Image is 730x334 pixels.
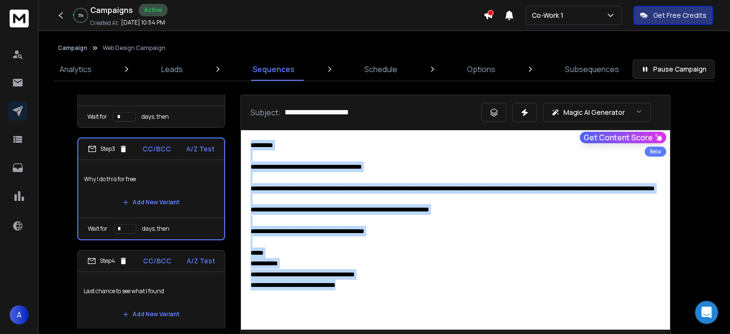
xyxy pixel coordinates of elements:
[695,301,718,324] div: Open Intercom Messenger
[139,4,168,16] div: Active
[186,144,215,154] p: A/Z Test
[461,58,501,81] a: Options
[653,11,706,20] p: Get Free Credits
[156,58,189,81] a: Leads
[161,63,183,75] p: Leads
[87,257,128,265] div: Step 4
[580,132,666,143] button: Get Content Score
[84,278,219,305] p: Last chance to see what I found
[645,147,666,157] div: Beta
[78,12,84,18] p: 3 %
[252,63,295,75] p: Sequences
[251,107,281,118] p: Subject:
[10,305,29,324] button: A
[143,144,171,154] p: CC/BCC
[633,60,715,79] button: Pause Campaign
[115,305,187,324] button: Add New Variant
[77,137,225,240] li: Step3CC/BCCA/Z TestWhy I do this for freeAdd New VariantWait fordays, then
[247,58,300,81] a: Sequences
[563,108,625,117] p: Magic AI Generator
[121,19,165,26] p: [DATE] 10:54 PM
[90,19,119,27] p: Created At:
[84,166,218,193] p: Why I do this for free
[543,103,651,122] button: Magic AI Generator
[559,58,625,81] a: Subsequences
[187,256,215,266] p: A/Z Test
[115,193,187,212] button: Add New Variant
[143,256,171,266] p: CC/BCC
[77,250,225,330] li: Step4CC/BCCA/Z TestLast chance to see what I foundAdd New Variant
[103,44,166,52] p: Web Design Campaign
[54,58,97,81] a: Analytics
[142,113,169,121] p: days, then
[467,63,495,75] p: Options
[359,58,403,81] a: Schedule
[532,11,567,20] p: Co-Work 1
[633,6,713,25] button: Get Free Credits
[364,63,397,75] p: Schedule
[88,145,128,153] div: Step 3
[60,63,92,75] p: Analytics
[142,225,169,233] p: days, then
[87,113,107,121] p: Wait for
[58,44,87,52] button: Campaign
[565,63,619,75] p: Subsequences
[90,4,133,16] h1: Campaigns
[88,225,108,233] p: Wait for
